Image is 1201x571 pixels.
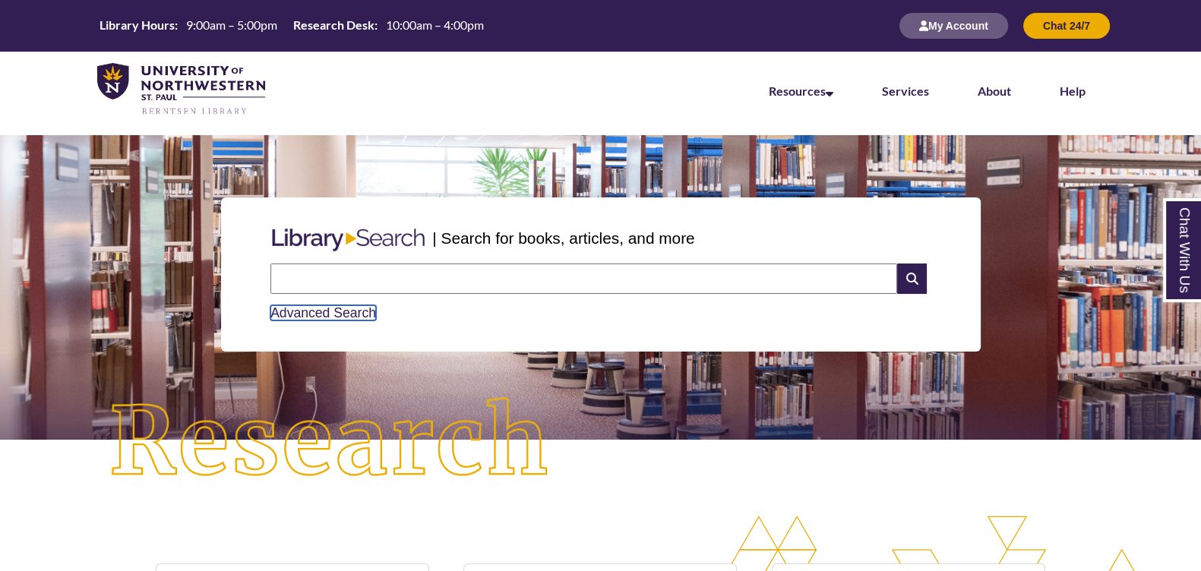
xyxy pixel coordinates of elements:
[1023,19,1110,32] a: Chat 24/7
[899,19,1008,32] a: My Account
[264,222,432,257] img: Libary Search
[93,17,490,33] table: Hours Today
[287,17,380,33] th: Research Desk:
[769,84,833,98] a: Resources
[60,349,600,536] img: Research
[899,13,1008,39] button: My Account
[186,17,277,32] span: 9:00am – 5:00pm
[897,263,926,294] i: Search
[386,17,484,32] span: 10:00am – 4:00pm
[270,305,376,320] a: Advanced Search
[978,84,1011,98] a: About
[1023,13,1110,39] button: Chat 24/7
[1060,84,1086,98] a: Help
[432,226,694,250] p: | Search for books, articles, and more
[93,17,490,35] a: Hours Today
[97,63,265,116] img: UNWSP Library Logo
[882,84,929,98] a: Services
[93,17,180,33] th: Library Hours:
